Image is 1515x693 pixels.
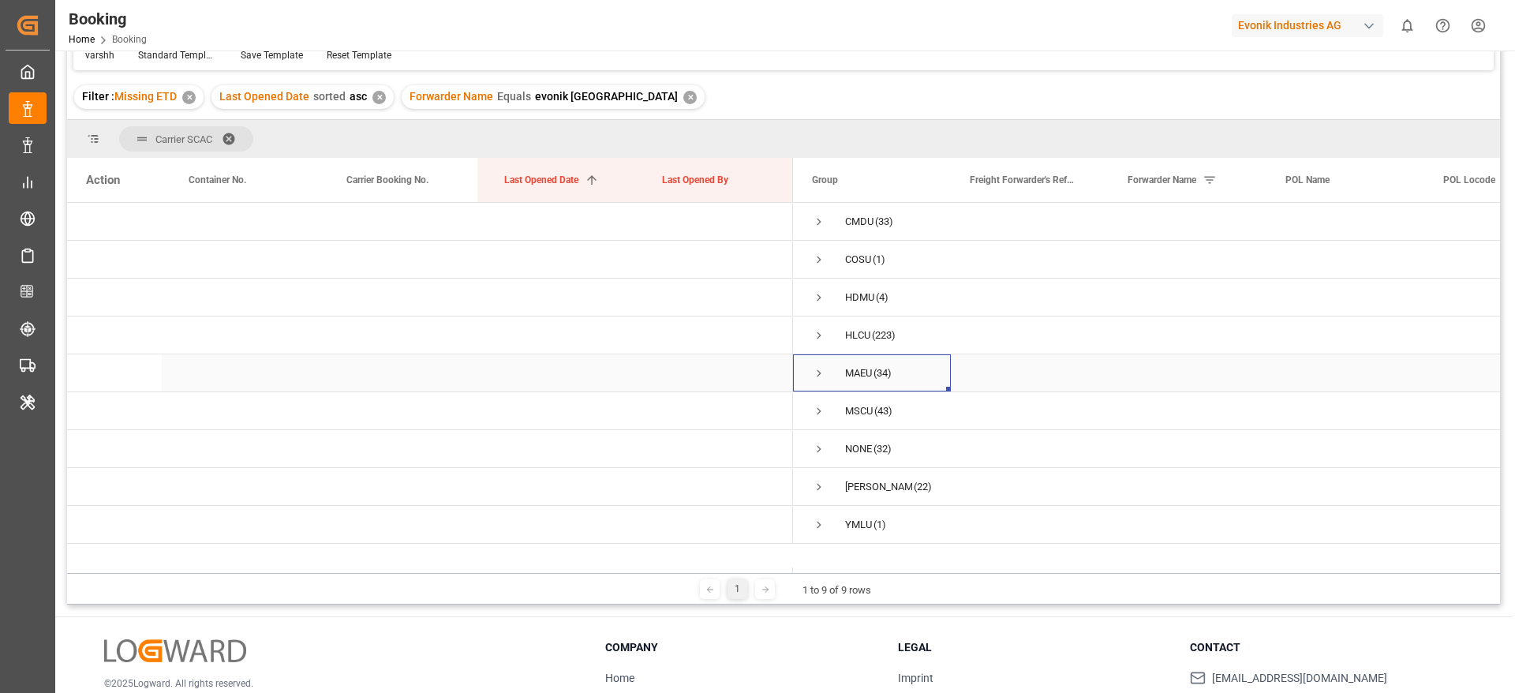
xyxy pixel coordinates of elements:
[1285,174,1330,185] span: POL Name
[812,174,838,185] span: Group
[845,507,872,543] div: YMLU
[1390,8,1425,43] button: show 0 new notifications
[873,242,885,278] span: (1)
[219,90,309,103] span: Last Opened Date
[313,90,346,103] span: sorted
[845,355,872,391] div: MAEU
[155,133,212,145] span: Carrier SCAC
[85,48,114,62] div: varshh
[67,241,793,279] div: Press SPACE to select this row.
[605,639,878,656] h3: Company
[67,506,793,544] div: Press SPACE to select this row.
[410,90,493,103] span: Forwarder Name
[898,672,933,684] a: Imprint
[67,468,793,506] div: Press SPACE to select this row.
[874,393,892,429] span: (43)
[873,507,886,543] span: (1)
[845,242,871,278] div: COSU
[86,173,120,187] div: Action
[497,90,531,103] span: Equals
[1212,670,1387,687] span: [EMAIL_ADDRESS][DOMAIN_NAME]
[67,430,793,468] div: Press SPACE to select this row.
[1128,174,1196,185] span: Forwarder Name
[875,204,893,240] span: (33)
[189,174,246,185] span: Container No.
[67,203,793,241] div: Press SPACE to select this row.
[845,431,872,467] div: NONE
[535,90,678,103] span: evonik [GEOGRAPHIC_DATA]
[873,355,892,391] span: (34)
[970,174,1075,185] span: Freight Forwarder's Reference No.
[728,579,747,599] div: 1
[67,317,793,354] div: Press SPACE to select this row.
[504,174,578,185] span: Last Opened Date
[876,279,888,316] span: (4)
[898,639,1171,656] h3: Legal
[845,204,873,240] div: CMDU
[67,279,793,317] div: Press SPACE to select this row.
[346,174,428,185] span: Carrier Booking No.
[350,90,367,103] span: asc
[69,7,147,31] div: Booking
[82,90,114,103] span: Filter :
[104,676,566,691] p: © 2025 Logward. All rights reserved.
[182,91,196,104] div: ✕
[114,90,177,103] span: Missing ETD
[1425,8,1461,43] button: Help Center
[138,48,217,62] div: Standard Templates
[1232,10,1390,40] button: Evonik Industries AG
[605,672,634,684] a: Home
[69,34,95,45] a: Home
[845,317,870,354] div: HLCU
[683,91,697,104] div: ✕
[1232,14,1383,37] div: Evonik Industries AG
[662,174,728,185] span: Last Opened By
[67,392,793,430] div: Press SPACE to select this row.
[104,639,246,662] img: Logward Logo
[327,48,391,62] div: Reset Template
[1190,639,1463,656] h3: Contact
[845,393,873,429] div: MSCU
[372,91,386,104] div: ✕
[914,469,932,505] span: (22)
[845,279,874,316] div: HDMU
[802,582,871,598] div: 1 to 9 of 9 rows
[1443,174,1495,185] span: POL Locode
[241,48,303,62] div: Save Template
[845,469,912,505] div: [PERSON_NAME]
[873,431,892,467] span: (32)
[872,317,896,354] span: (223)
[67,354,793,392] div: Press SPACE to select this row.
